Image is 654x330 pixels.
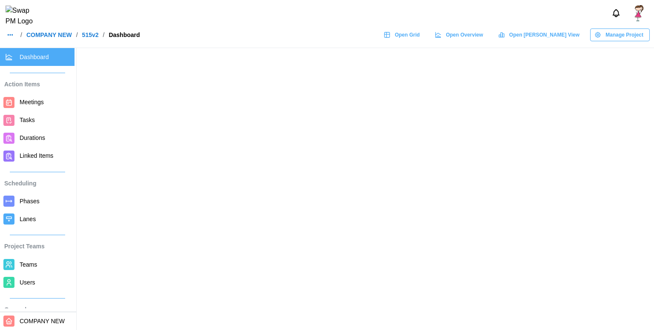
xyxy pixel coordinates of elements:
[20,261,37,268] span: Teams
[631,5,647,21] img: depositphotos_122830654-stock-illustration-little-girl-cute-character.jpg
[109,32,140,38] div: Dashboard
[20,279,35,286] span: Users
[103,32,105,38] div: /
[20,318,65,324] span: COMPANY NEW
[395,29,420,41] span: Open Grid
[20,216,36,222] span: Lanes
[76,32,78,38] div: /
[430,28,490,41] a: Open Overview
[509,29,579,41] span: Open [PERSON_NAME] View
[6,6,40,27] img: Swap PM Logo
[494,28,586,41] a: Open [PERSON_NAME] View
[20,134,45,141] span: Durations
[82,32,99,38] a: 515v2
[446,29,483,41] span: Open Overview
[590,28,650,41] button: Manage Project
[20,99,44,105] span: Meetings
[631,5,647,21] a: SShetty platform admin
[20,32,22,38] div: /
[26,32,72,38] a: COMPANY NEW
[605,29,643,41] span: Manage Project
[20,54,49,60] span: Dashboard
[609,6,623,20] button: Notifications
[20,152,53,159] span: Linked Items
[20,117,35,123] span: Tasks
[379,28,426,41] a: Open Grid
[20,198,40,205] span: Phases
